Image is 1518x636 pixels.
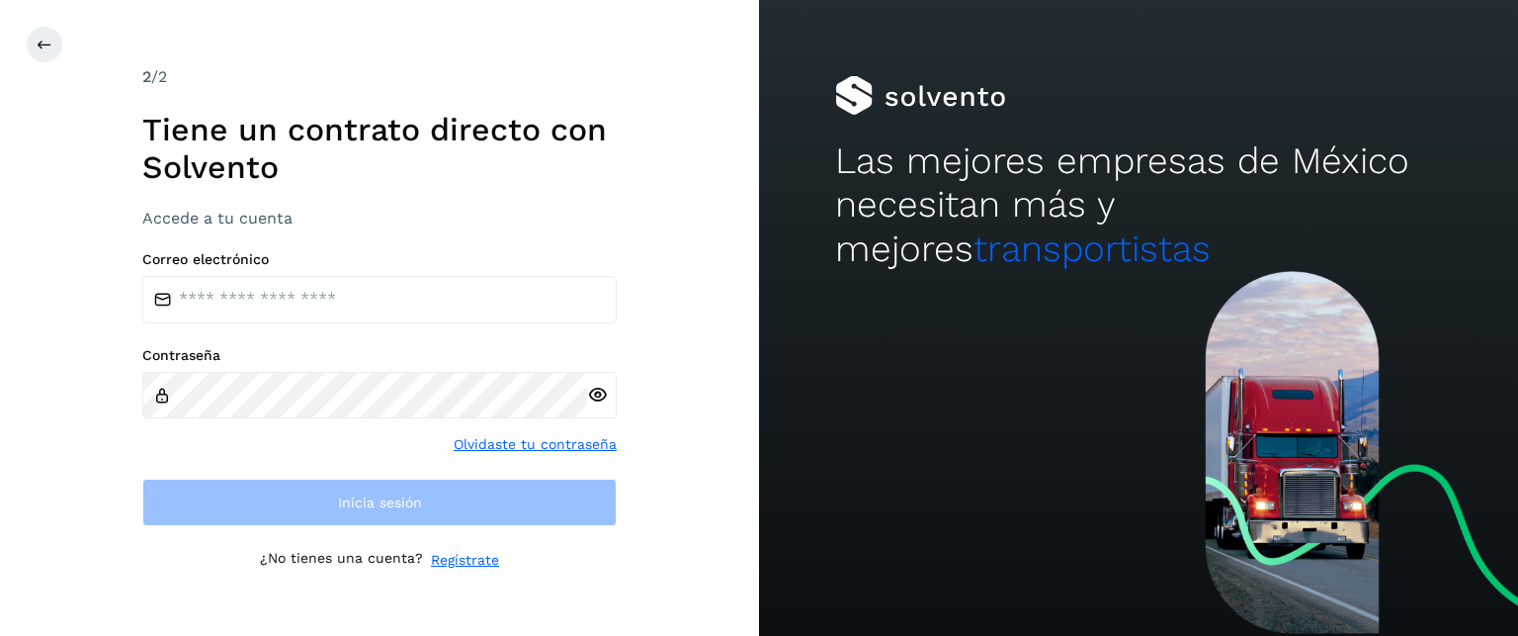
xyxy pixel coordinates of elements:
[338,496,422,509] span: Inicia sesión
[142,479,617,526] button: Inicia sesión
[260,550,423,571] p: ¿No tienes una cuenta?
[142,209,617,227] h3: Accede a tu cuenta
[431,550,499,571] a: Regístrate
[142,67,151,86] span: 2
[142,347,617,364] label: Contraseña
[142,111,617,187] h1: Tiene un contrato directo con Solvento
[454,434,617,455] a: Olvidaste tu contraseña
[142,65,617,89] div: /2
[973,227,1211,270] span: transportistas
[142,251,617,268] label: Correo electrónico
[835,139,1442,271] h2: Las mejores empresas de México necesitan más y mejores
